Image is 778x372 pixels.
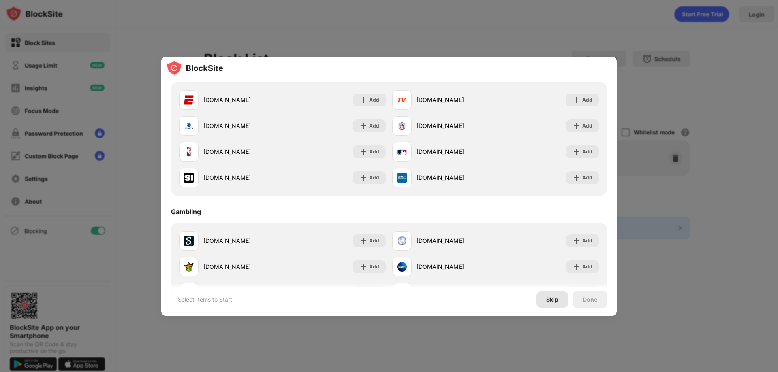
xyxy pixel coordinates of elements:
[397,147,407,157] img: favicons
[417,236,496,245] div: [DOMAIN_NAME]
[178,295,232,304] div: Select Items to Start
[203,236,282,245] div: [DOMAIN_NAME]
[582,122,592,130] div: Add
[582,237,592,245] div: Add
[203,262,282,271] div: [DOMAIN_NAME]
[369,237,379,245] div: Add
[582,174,592,182] div: Add
[582,263,592,271] div: Add
[184,262,194,272] img: favicons
[417,173,496,182] div: [DOMAIN_NAME]
[397,173,407,183] img: favicons
[417,121,496,130] div: [DOMAIN_NAME]
[184,95,194,105] img: favicons
[184,147,194,157] img: favicons
[369,174,379,182] div: Add
[166,60,223,76] img: logo-blocksite.svg
[582,96,592,104] div: Add
[397,236,407,246] img: favicons
[171,208,201,216] div: Gambling
[369,96,379,104] div: Add
[397,121,407,131] img: favicons
[397,95,407,105] img: favicons
[582,148,592,156] div: Add
[369,122,379,130] div: Add
[417,262,496,271] div: [DOMAIN_NAME]
[203,121,282,130] div: [DOMAIN_NAME]
[417,147,496,156] div: [DOMAIN_NAME]
[397,262,407,272] img: favicons
[546,296,558,303] div: Skip
[184,121,194,131] img: favicons
[203,173,282,182] div: [DOMAIN_NAME]
[583,296,597,303] div: Done
[203,147,282,156] div: [DOMAIN_NAME]
[184,236,194,246] img: favicons
[417,96,496,104] div: [DOMAIN_NAME]
[184,173,194,183] img: favicons
[369,263,379,271] div: Add
[203,96,282,104] div: [DOMAIN_NAME]
[369,148,379,156] div: Add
